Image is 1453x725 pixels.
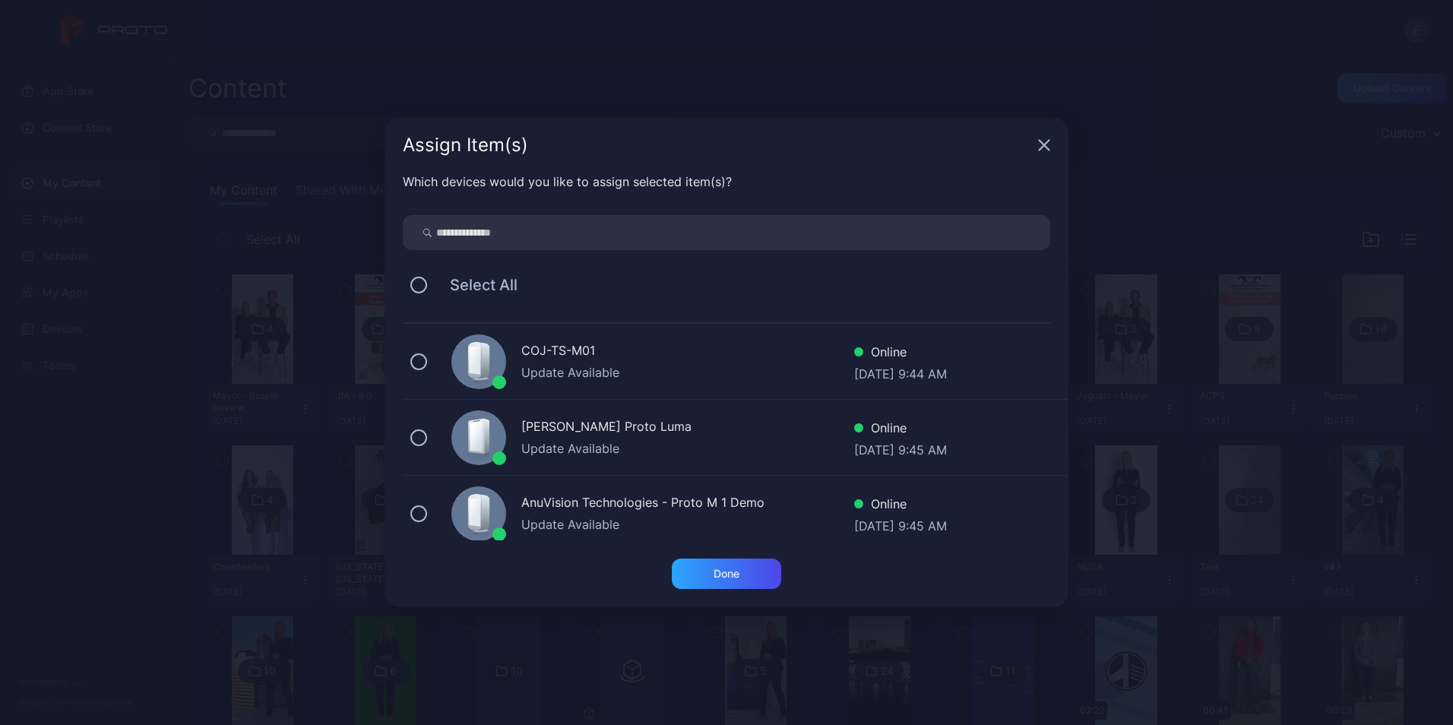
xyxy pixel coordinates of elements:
div: Online [854,343,947,365]
button: Done [672,559,781,589]
div: Update Available [521,515,854,533]
div: Done [714,568,739,580]
div: [DATE] 9:44 AM [854,365,947,380]
div: Assign Item(s) [403,136,1032,154]
span: Select All [435,276,518,294]
div: Online [854,419,947,441]
div: AnuVision Technologies - Proto M 1 Demo [521,493,854,515]
div: [DATE] 9:45 AM [854,441,947,456]
div: Update Available [521,363,854,381]
div: [PERSON_NAME] Proto Luma [521,417,854,439]
div: Update Available [521,439,854,457]
div: Online [854,495,947,517]
div: [DATE] 9:45 AM [854,517,947,532]
div: COJ-TS-M01 [521,341,854,363]
div: Which devices would you like to assign selected item(s)? [403,173,1050,191]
